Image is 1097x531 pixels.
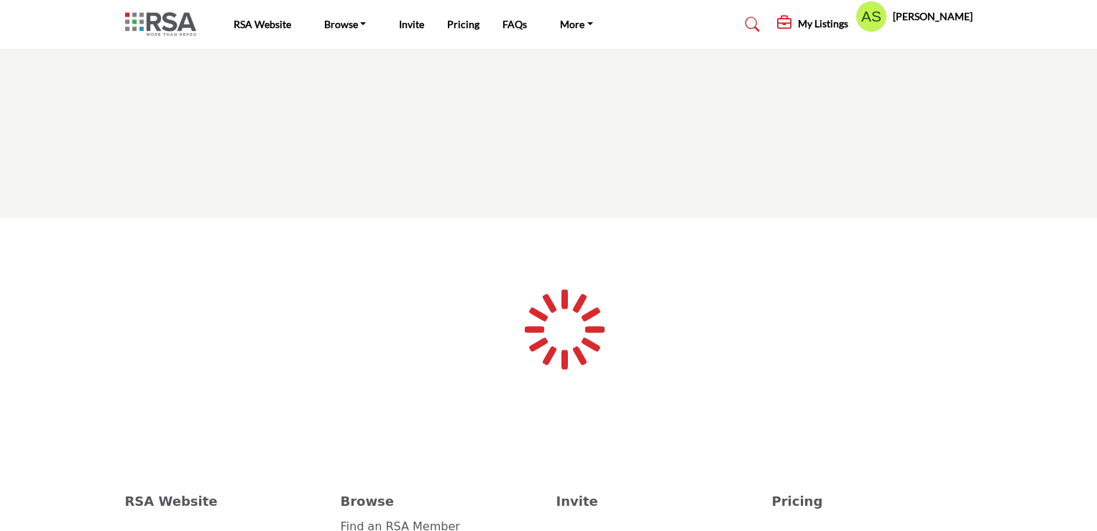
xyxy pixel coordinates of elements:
img: Site Logo [125,12,203,36]
div: My Listings [777,16,848,33]
a: FAQs [502,18,527,30]
a: RSA Website [234,18,291,30]
a: Search [731,13,769,36]
a: Invite [399,18,424,30]
h5: [PERSON_NAME] [893,9,973,24]
button: Show hide supplier dropdown [855,1,887,32]
a: More [550,14,603,35]
a: Pricing [772,491,973,511]
a: Browse [341,491,541,511]
a: Invite [556,491,757,511]
h5: My Listings [798,17,848,30]
a: Browse [314,14,377,35]
a: RSA Website [125,491,326,511]
a: Pricing [447,18,479,30]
